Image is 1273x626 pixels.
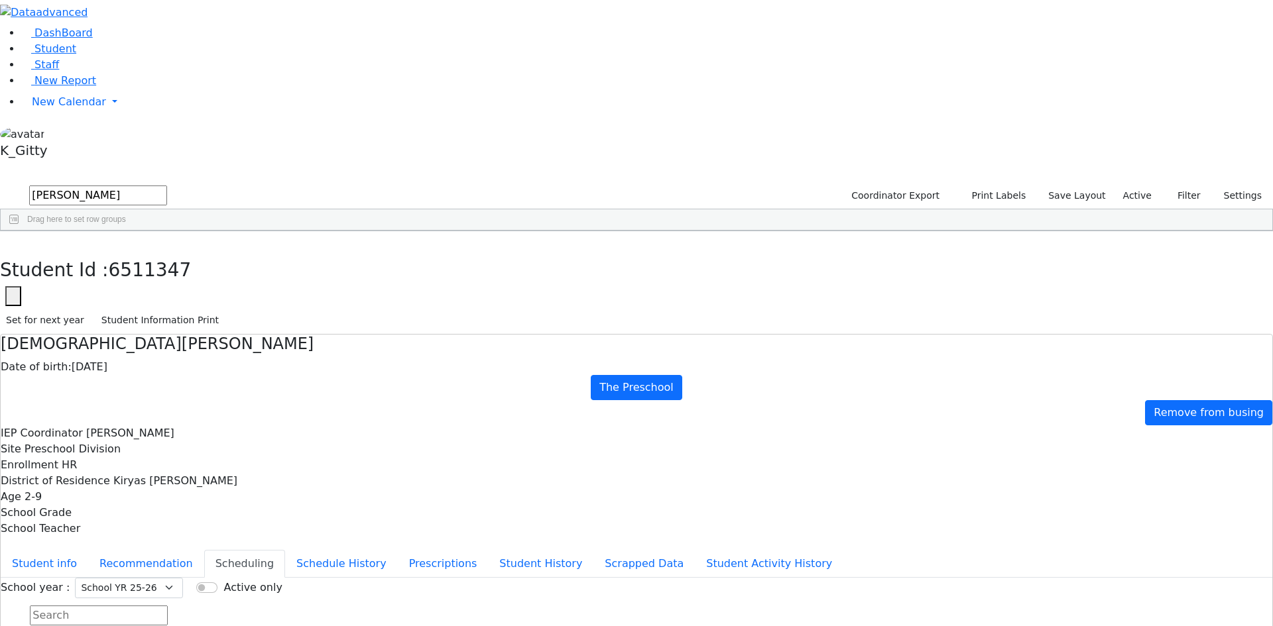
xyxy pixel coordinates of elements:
[62,458,77,471] span: HR
[21,58,59,71] a: Staff
[1,550,88,578] button: Student info
[113,474,237,487] span: Kiryas [PERSON_NAME]
[1160,185,1207,206] button: Filter
[21,74,96,87] a: New Report
[1207,185,1268,206] button: Settings
[1,489,21,505] label: Age
[1,441,21,457] label: Site
[398,550,489,578] button: Prescriptions
[1145,400,1272,425] a: Remove from busing
[1,359,72,375] label: Date of birth:
[843,185,945,206] button: Coordinator Export
[1,473,110,489] label: District of Residence
[1,359,1272,375] div: [DATE]
[204,550,285,578] button: Scheduling
[285,550,398,578] button: Schedule History
[1,457,58,473] label: Enrollment
[1,335,1272,354] h4: [DEMOGRAPHIC_DATA][PERSON_NAME]
[1042,185,1111,206] button: Save Layout
[109,259,192,281] span: 6511347
[32,95,106,108] span: New Calendar
[34,42,76,55] span: Student
[34,58,59,71] span: Staff
[223,580,282,596] label: Active only
[1,580,70,596] label: School year :
[34,26,93,39] span: DashBoard
[488,550,593,578] button: Student History
[591,375,682,400] a: The Preschool
[34,74,96,87] span: New Report
[25,490,42,503] span: 2-9
[88,550,204,578] button: Recommendation
[25,443,121,455] span: Preschool Division
[21,26,93,39] a: DashBoard
[95,310,225,331] button: Student Information Print
[1117,185,1158,206] label: Active
[30,605,168,625] input: Search
[695,550,843,578] button: Student Activity History
[1,425,83,441] label: IEP Coordinator
[27,215,126,224] span: Drag here to set row groups
[86,427,174,439] span: [PERSON_NAME]
[21,89,1273,115] a: New Calendar
[1154,406,1264,419] span: Remove from busing
[1,505,72,521] label: School Grade
[956,185,1032,206] button: Print Labels
[1,521,80,537] label: School Teacher
[593,550,695,578] button: Scrapped Data
[29,185,167,205] input: Search
[21,42,76,55] a: Student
